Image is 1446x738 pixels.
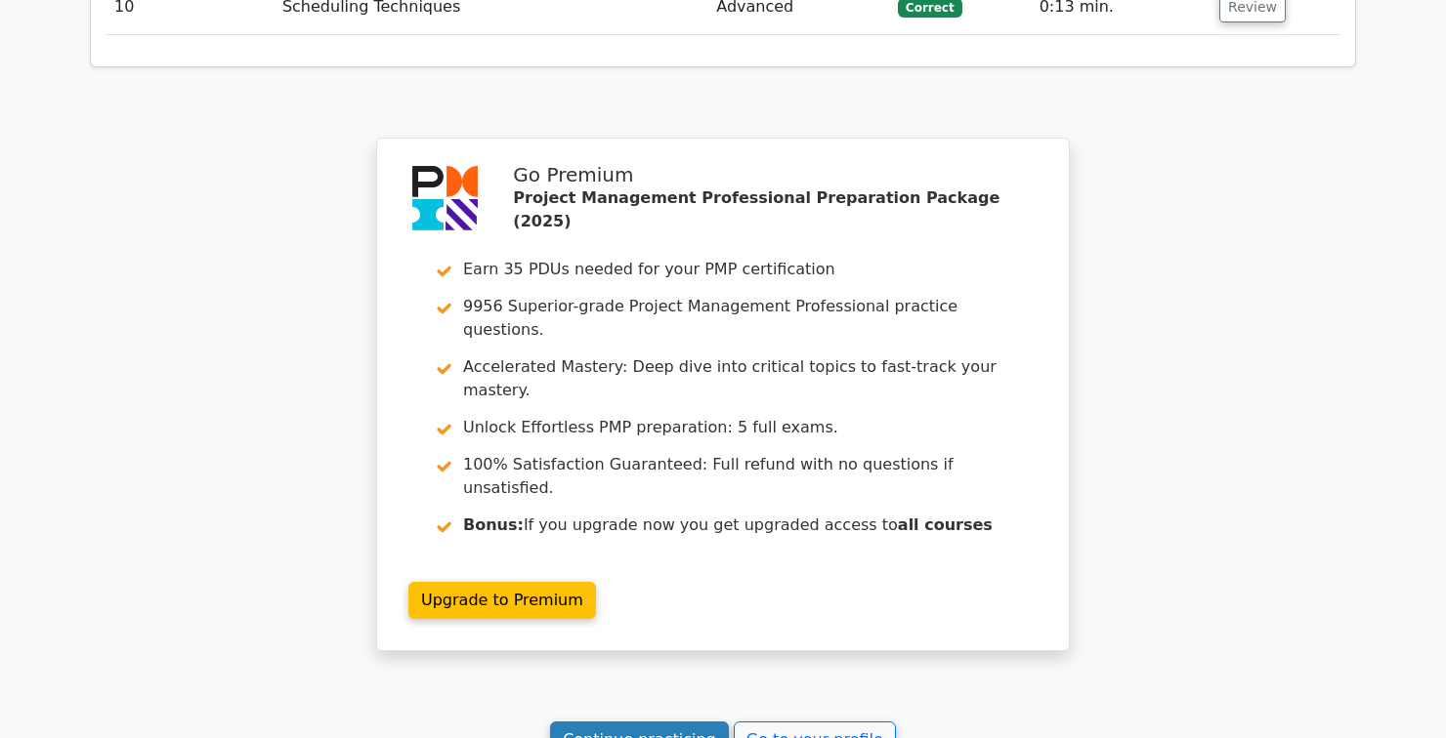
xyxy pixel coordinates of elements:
a: Upgrade to Premium [408,582,596,619]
